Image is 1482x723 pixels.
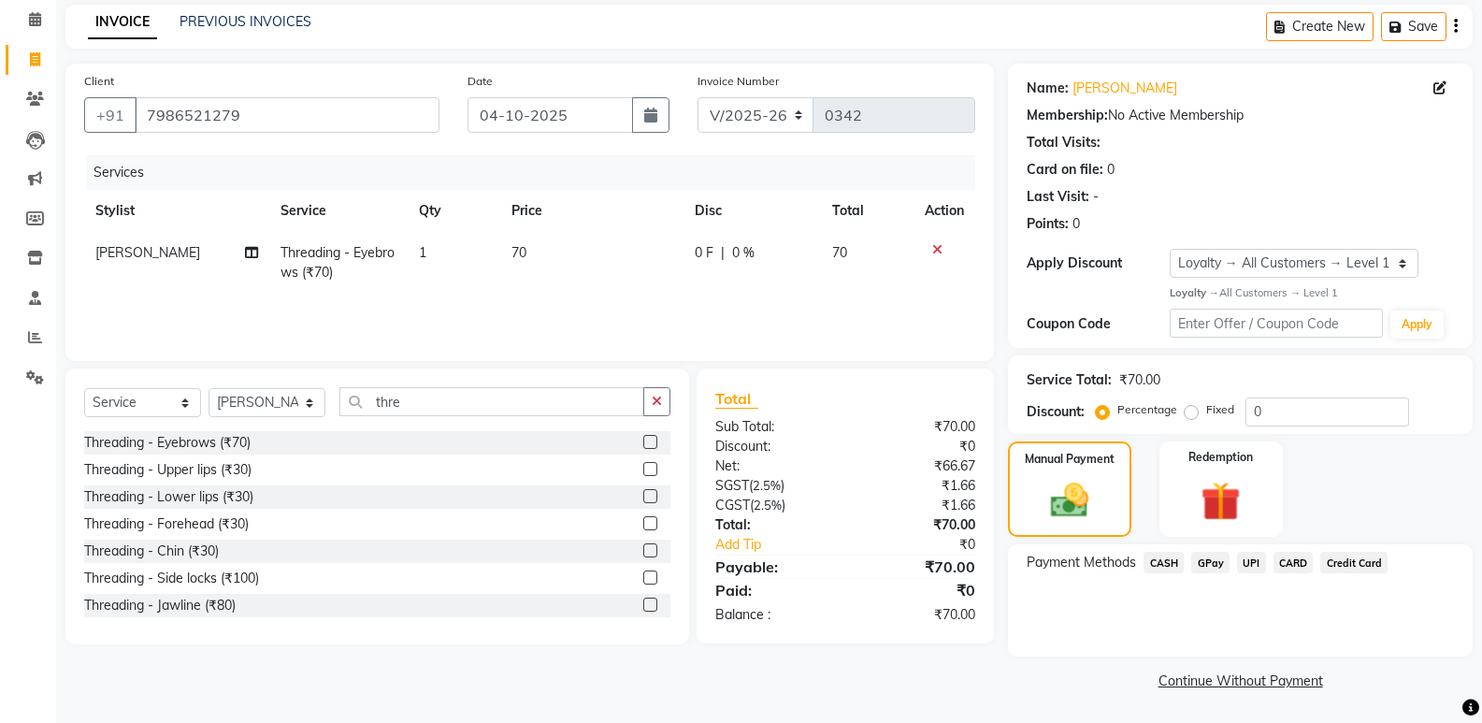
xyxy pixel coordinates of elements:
[511,244,526,261] span: 70
[701,535,870,555] a: Add Tip
[715,389,758,409] span: Total
[95,244,200,261] span: [PERSON_NAME]
[1027,314,1169,334] div: Coupon Code
[1237,552,1266,573] span: UPI
[84,569,259,588] div: Threading - Side locks (₹100)
[84,190,269,232] th: Stylist
[845,556,989,578] div: ₹70.00
[845,515,989,535] div: ₹70.00
[821,190,914,232] th: Total
[468,73,493,90] label: Date
[715,477,749,494] span: SGST
[845,605,989,625] div: ₹70.00
[1072,79,1177,98] a: [PERSON_NAME]
[698,73,779,90] label: Invoice Number
[701,476,845,496] div: ( )
[88,6,157,39] a: INVOICE
[135,97,439,133] input: Search by Name/Mobile/Email/Code
[1027,133,1101,152] div: Total Visits:
[84,487,253,507] div: Threading - Lower lips (₹30)
[84,97,137,133] button: +91
[1170,285,1454,301] div: All Customers → Level 1
[1027,79,1069,98] div: Name:
[84,596,236,615] div: Threading - Jawline (₹80)
[1117,401,1177,418] label: Percentage
[269,190,408,232] th: Service
[180,13,311,30] a: PREVIOUS INVOICES
[84,542,219,561] div: Threading - Chin (₹30)
[1390,311,1444,339] button: Apply
[732,243,755,263] span: 0 %
[701,437,845,456] div: Discount:
[1320,552,1388,573] span: Credit Card
[500,190,683,232] th: Price
[1144,552,1184,573] span: CASH
[1119,370,1160,390] div: ₹70.00
[339,387,644,416] input: Search or Scan
[1027,160,1103,180] div: Card on file:
[1191,552,1230,573] span: GPay
[281,244,395,281] span: Threading - Eyebrows (₹70)
[701,496,845,515] div: ( )
[1012,672,1469,691] a: Continue Without Payment
[845,476,989,496] div: ₹1.66
[701,605,845,625] div: Balance :
[753,478,781,493] span: 2.5%
[683,190,822,232] th: Disc
[1027,106,1108,125] div: Membership:
[1266,12,1374,41] button: Create New
[701,556,845,578] div: Payable:
[701,579,845,601] div: Paid:
[408,190,500,232] th: Qty
[701,456,845,476] div: Net:
[84,460,252,480] div: Threading - Upper lips (₹30)
[914,190,975,232] th: Action
[1170,286,1219,299] strong: Loyalty →
[1027,370,1112,390] div: Service Total:
[845,456,989,476] div: ₹66.67
[1188,449,1253,466] label: Redemption
[1027,553,1136,572] span: Payment Methods
[845,417,989,437] div: ₹70.00
[1206,401,1234,418] label: Fixed
[845,437,989,456] div: ₹0
[845,579,989,601] div: ₹0
[832,244,847,261] span: 70
[1093,187,1099,207] div: -
[84,73,114,90] label: Client
[1170,309,1383,338] input: Enter Offer / Coupon Code
[870,535,989,555] div: ₹0
[86,155,989,190] div: Services
[1027,253,1169,273] div: Apply Discount
[1039,479,1101,523] img: _cash.svg
[1027,106,1454,125] div: No Active Membership
[721,243,725,263] span: |
[419,244,426,261] span: 1
[1027,402,1085,422] div: Discount:
[754,498,782,513] span: 2.5%
[1273,552,1314,573] span: CARD
[84,433,251,453] div: Threading - Eyebrows (₹70)
[695,243,713,263] span: 0 F
[701,515,845,535] div: Total:
[1072,214,1080,234] div: 0
[1025,451,1115,468] label: Manual Payment
[845,496,989,515] div: ₹1.66
[715,497,750,513] span: CGST
[1027,187,1089,207] div: Last Visit:
[1381,12,1446,41] button: Save
[701,417,845,437] div: Sub Total:
[1188,477,1253,527] img: _gift.svg
[1107,160,1115,180] div: 0
[84,514,249,534] div: Threading - Forehead (₹30)
[1027,214,1069,234] div: Points:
